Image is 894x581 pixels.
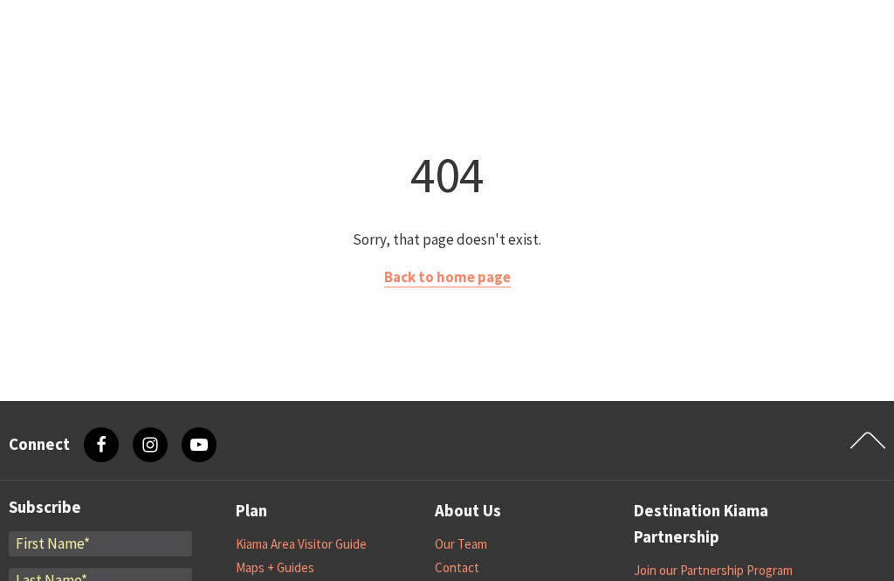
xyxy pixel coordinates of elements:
a: About Us [435,498,501,525]
a: Join our Partnership Program [634,562,793,579]
span: Home [134,24,178,45]
span: What’s On [573,24,631,71]
a: Kiama Area Visitor Guide [236,536,367,553]
a: Contact [435,559,479,577]
h3: Subscribe [9,498,192,518]
span: See & Do [432,24,459,98]
span: Plan [499,24,538,45]
span: Book now [666,24,710,71]
h1: 404 [7,142,887,207]
h3: Connect [9,435,70,455]
a: Plan [236,498,267,525]
input: First Name* [9,531,192,557]
img: Kiama Logo [21,45,116,78]
a: Destination Kiama Partnership [634,498,833,551]
span: Stay [360,24,398,45]
span: Destinations [213,24,325,45]
a: Our Team [435,536,487,553]
a: Maps + Guides [236,559,314,577]
nav: Main Menu [116,21,727,100]
a: Back to home page [384,267,511,287]
p: Sorry, that page doesn't exist. [7,228,887,252]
